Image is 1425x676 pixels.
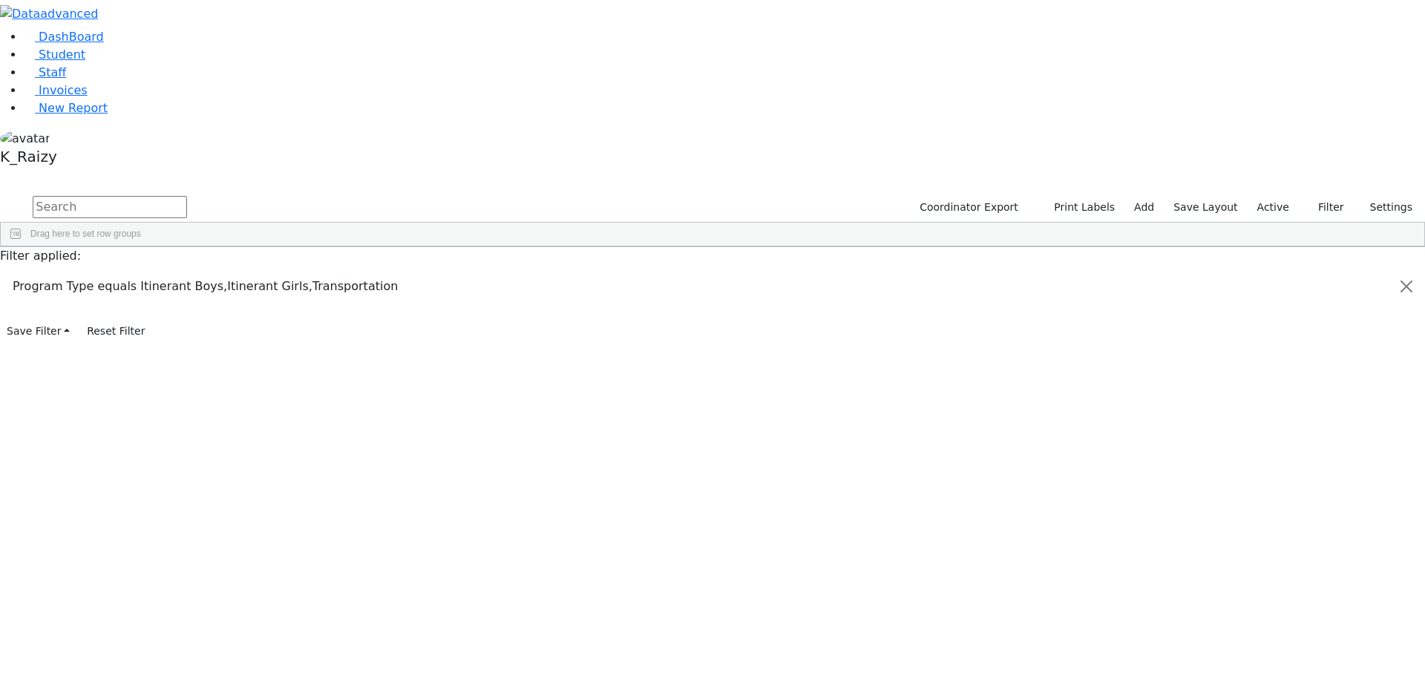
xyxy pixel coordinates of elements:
[1251,196,1296,219] label: Active
[24,83,88,97] a: Invoices
[24,30,104,44] a: DashBoard
[910,196,1025,219] button: Coordinator Export
[30,229,141,239] span: Drag here to set row groups
[1127,196,1161,219] a: Add
[1167,196,1244,219] button: Save Layout
[80,320,151,343] button: Reset Filter
[39,47,85,62] span: Student
[1389,266,1424,307] button: Close
[39,83,88,97] span: Invoices
[1351,196,1419,219] button: Settings
[39,30,104,44] span: DashBoard
[24,65,66,79] a: Staff
[1037,196,1121,219] button: Print Labels
[39,65,66,79] span: Staff
[24,101,108,115] a: New Report
[33,196,187,218] input: Search
[1299,196,1351,219] button: Filter
[39,101,108,115] span: New Report
[24,47,85,62] a: Student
